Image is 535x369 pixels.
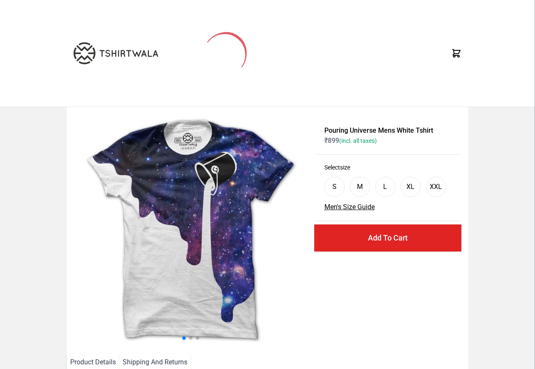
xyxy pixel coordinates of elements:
button: Men's Size Guide [324,202,375,212]
h1: Pouring Universe Mens White Tshirt [324,126,451,136]
h3: Select size [324,163,451,172]
div: M [357,182,363,192]
img: galaxy.jpg [74,114,307,347]
div: XXL [430,182,442,192]
img: TW-LOGO-400-104.png [74,42,158,64]
span: (incl. all taxes) [339,137,377,144]
button: Add To Cart [314,224,461,251]
div: S [332,182,337,192]
div: XL [406,182,414,192]
div: L [383,182,387,192]
span: ₹ 899 [324,137,377,145]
